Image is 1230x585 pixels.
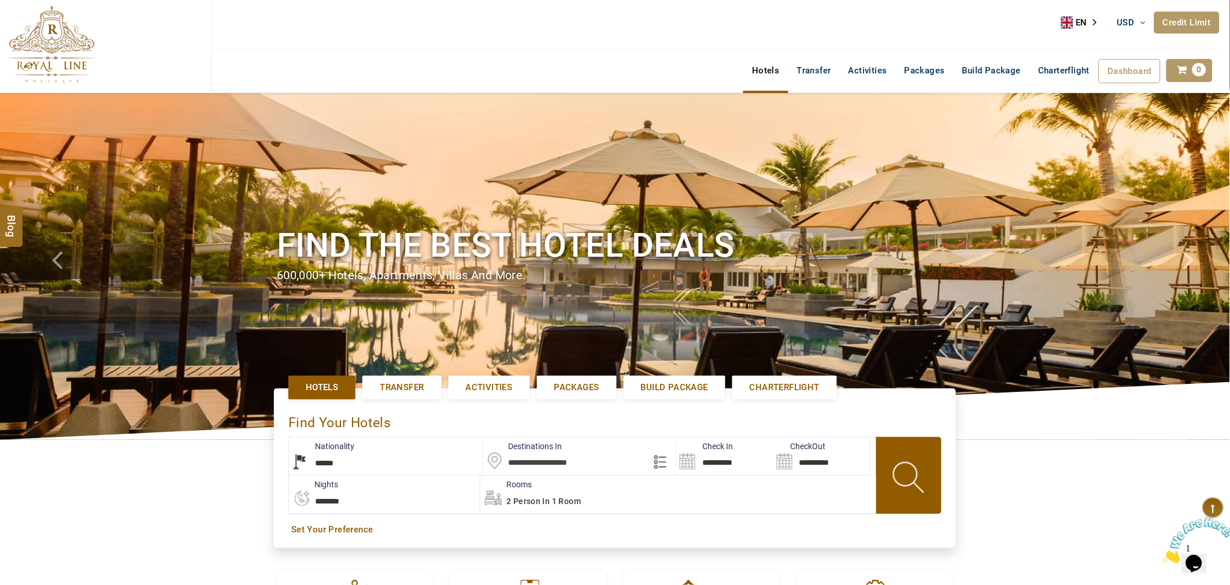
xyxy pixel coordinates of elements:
[9,5,95,83] img: The Royal Line Holidays
[788,59,840,82] a: Transfer
[750,382,820,394] span: Charterflight
[1166,59,1213,82] a: 0
[773,440,826,452] label: CheckOut
[1108,66,1152,76] span: Dashboard
[362,376,441,399] a: Transfer
[743,59,788,82] a: Hotels
[288,479,338,490] label: nights
[380,382,424,394] span: Transfer
[1061,14,1105,31] a: EN
[4,215,19,225] span: Blog
[732,376,837,399] a: Charterflight
[288,403,942,437] div: Find Your Hotels
[449,376,530,399] a: Activities
[1038,65,1090,76] span: Charterflight
[277,224,953,267] h1: Find the best hotel deals
[1061,14,1105,31] aside: Language selected: English
[896,59,954,82] a: Packages
[537,376,617,399] a: Packages
[1192,63,1206,76] span: 0
[480,479,532,490] label: Rooms
[306,382,338,394] span: Hotels
[624,376,725,399] a: Build Package
[466,382,513,394] span: Activities
[288,376,355,399] a: Hotels
[506,497,581,506] span: 2 Person in 1 Room
[483,440,562,452] label: Destinations In
[1158,513,1230,568] iframe: chat widget
[1154,12,1220,34] a: Credit Limit
[676,438,773,475] input: Search
[1117,17,1135,28] span: USD
[291,524,939,536] a: Set Your Preference
[277,267,953,284] div: 600,000+ hotels, apartments, villas and more.
[954,59,1029,82] a: Build Package
[5,5,76,50] img: Chat attention grabber
[1029,59,1098,82] a: Charterflight
[773,438,870,475] input: Search
[840,59,896,82] a: Activities
[5,5,9,14] span: 1
[554,382,599,394] span: Packages
[641,382,708,394] span: Build Package
[676,440,733,452] label: Check In
[1061,14,1105,31] div: Language
[289,440,354,452] label: Nationality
